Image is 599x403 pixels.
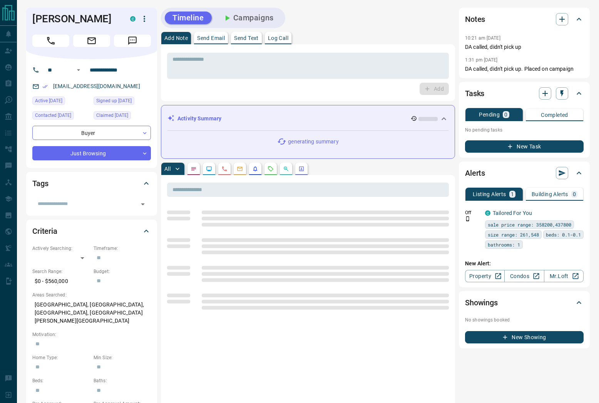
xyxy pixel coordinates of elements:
[94,354,151,361] p: Min Size:
[465,57,498,63] p: 1:31 pm [DATE]
[234,35,259,41] p: Send Text
[237,166,243,172] svg: Emails
[465,167,485,179] h2: Alerts
[32,146,151,160] div: Just Browsing
[493,210,532,216] a: Tailored For You
[288,138,338,146] p: generating summary
[465,43,584,51] p: DA called, didn't pick up
[32,268,90,275] p: Search Range:
[96,112,128,119] span: Claimed [DATE]
[465,10,584,28] div: Notes
[73,35,110,47] span: Email
[465,331,584,343] button: New Showing
[221,166,228,172] svg: Calls
[32,97,90,107] div: Sun Oct 12 2025
[573,192,576,197] p: 0
[488,241,520,248] span: bathrooms: 1
[177,115,221,123] p: Activity Summary
[465,35,500,41] p: 10:21 am [DATE]
[32,35,69,47] span: Call
[485,210,490,216] div: condos.ca
[32,225,57,237] h2: Criteria
[74,65,83,75] button: Open
[32,126,151,140] div: Buyer
[465,87,484,100] h2: Tasks
[94,97,151,107] div: Tue Mar 30 2021
[53,83,140,89] a: [EMAIL_ADDRESS][DOMAIN_NAME]
[488,231,539,238] span: size range: 261,548
[32,331,151,338] p: Motivation:
[32,111,90,122] div: Thu Oct 09 2025
[32,177,48,190] h2: Tags
[504,112,507,117] p: 0
[94,245,151,252] p: Timeframe:
[465,270,505,282] a: Property
[32,377,90,384] p: Beds:
[268,35,288,41] p: Log Call
[32,222,151,240] div: Criteria
[114,35,151,47] span: Message
[252,166,258,172] svg: Listing Alerts
[167,112,448,126] div: Activity Summary
[465,164,584,182] div: Alerts
[465,216,470,221] svg: Push Notification Only
[32,275,90,288] p: $0 - $560,000
[42,84,48,89] svg: Email Verified
[32,298,151,327] p: [GEOGRAPHIC_DATA], [GEOGRAPHIC_DATA], [GEOGRAPHIC_DATA], [GEOGRAPHIC_DATA][PERSON_NAME][GEOGRAPHI...
[465,84,584,103] div: Tasks
[206,166,212,172] svg: Lead Browsing Activity
[541,112,568,118] p: Completed
[32,174,151,193] div: Tags
[94,111,151,122] div: Tue Mar 30 2021
[283,166,289,172] svg: Opportunities
[465,296,498,309] h2: Showings
[544,270,584,282] a: Mr.Loft
[191,166,197,172] svg: Notes
[32,13,119,25] h1: [PERSON_NAME]
[32,354,90,361] p: Home Type:
[164,166,171,172] p: All
[465,65,584,73] p: DA called, didn't pick up. Placed on campaign
[32,245,90,252] p: Actively Searching:
[35,112,71,119] span: Contacted [DATE]
[35,97,62,105] span: Active [DATE]
[32,291,151,298] p: Areas Searched:
[465,209,480,216] p: Off
[268,166,274,172] svg: Requests
[546,231,581,238] span: beds: 0.1-0.1
[504,270,544,282] a: Condos
[165,12,212,24] button: Timeline
[164,35,188,41] p: Add Note
[532,192,568,197] p: Building Alerts
[479,112,500,117] p: Pending
[465,293,584,312] div: Showings
[94,268,151,275] p: Budget:
[465,124,584,136] p: No pending tasks
[130,16,136,22] div: condos.ca
[465,13,485,25] h2: Notes
[298,166,305,172] svg: Agent Actions
[197,35,225,41] p: Send Email
[465,260,584,268] p: New Alert:
[94,377,151,384] p: Baths:
[96,97,132,105] span: Signed up [DATE]
[511,192,514,197] p: 1
[465,140,584,153] button: New Task
[488,221,571,228] span: sale price range: 358200,437800
[137,199,148,210] button: Open
[473,192,506,197] p: Listing Alerts
[465,316,584,323] p: No showings booked
[215,12,281,24] button: Campaigns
